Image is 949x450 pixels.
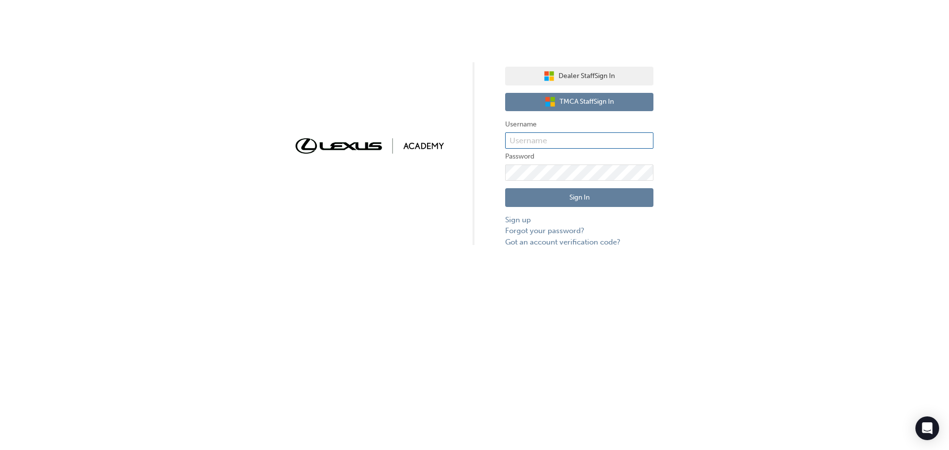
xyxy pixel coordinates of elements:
[505,132,653,149] input: Username
[505,93,653,112] button: TMCA StaffSign In
[505,119,653,130] label: Username
[505,237,653,248] a: Got an account verification code?
[505,225,653,237] a: Forgot your password?
[505,67,653,85] button: Dealer StaffSign In
[505,214,653,226] a: Sign up
[560,96,614,108] span: TMCA Staff Sign In
[559,71,615,82] span: Dealer Staff Sign In
[296,138,444,154] img: Trak
[915,416,939,440] div: Open Intercom Messenger
[505,151,653,163] label: Password
[505,188,653,207] button: Sign In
